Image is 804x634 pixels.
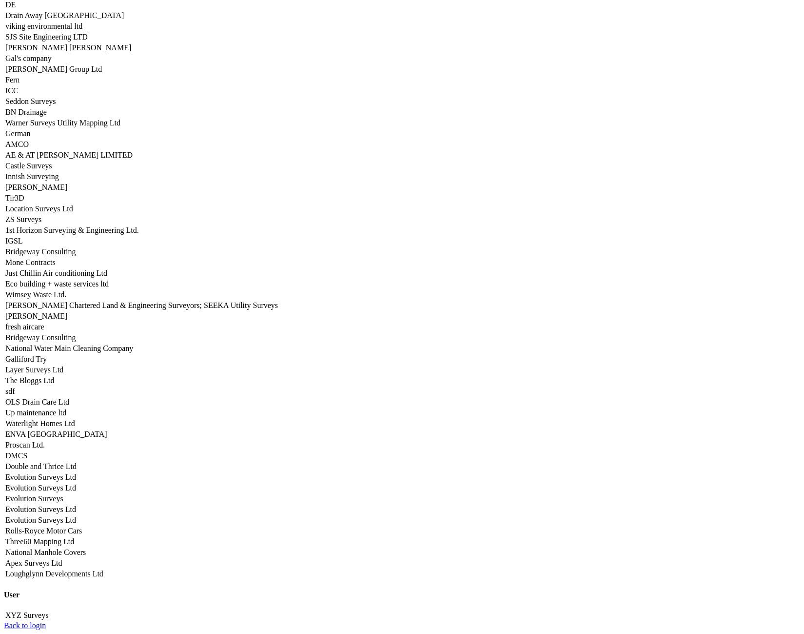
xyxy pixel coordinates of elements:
[5,376,54,385] a: The Bloggs Ltd
[5,473,76,481] a: Evolution Surveys Ltd
[5,516,76,524] a: Evolution Surveys Ltd
[5,366,63,374] a: Layer Surveys Ltd
[5,65,102,73] a: [PERSON_NAME] Group Ltd
[5,76,20,84] a: Fern
[5,462,77,470] a: Double and Thrice Ltd
[5,387,15,395] a: sdf
[5,54,52,62] a: Gal's company
[5,451,27,460] a: DMCS
[5,409,66,417] a: Up maintenance ltd
[5,333,76,342] a: Bridgeway Consulting
[5,162,52,170] a: Castle Surveys
[5,355,47,363] a: Galliford Try
[5,205,73,213] a: Location Surveys Ltd
[5,0,16,9] a: DE
[5,86,19,95] a: ICC
[5,258,56,266] a: Mone Contracts
[5,269,107,277] a: Just Chillin Air conditioning Ltd
[5,301,278,309] a: [PERSON_NAME] Chartered Land & Engineering Surveyors; SEEKA Utility Surveys
[5,430,107,438] a: ENVA [GEOGRAPHIC_DATA]
[5,484,76,492] a: Evolution Surveys Ltd
[5,548,86,556] a: National Manhole Covers
[4,591,800,599] h4: User
[5,172,59,181] a: Innish Surveying
[5,237,22,245] a: IGSL
[5,312,67,320] a: [PERSON_NAME]
[5,11,124,20] a: Drain Away [GEOGRAPHIC_DATA]
[5,398,69,406] a: OLS Drain Care Ltd
[5,441,45,449] a: Proscan Ltd.
[5,226,139,234] a: 1st Horizon Surveying & Engineering Ltd.
[5,419,75,428] a: Waterlight Homes Ltd
[5,108,47,116] a: BN Drainage
[5,215,41,224] a: ZS Surveys
[5,537,74,546] a: Three60 Mapping Ltd
[5,22,82,30] a: viking environmental ltd
[5,570,103,578] a: Loughglynn Developments Ltd
[4,621,46,630] a: Back to login
[5,194,24,202] a: Tir3D
[5,43,131,52] a: [PERSON_NAME] [PERSON_NAME]
[5,247,76,256] a: Bridgeway Consulting
[5,527,82,535] a: Rolls-Royce Motor Cars
[5,140,29,148] a: AMCO
[5,494,63,503] a: Evolution Surveys
[5,344,133,352] a: National Water Main Cleaning Company
[5,290,66,299] a: Wimsey Waste Ltd.
[5,280,109,288] a: Eco building + waste services ltd
[5,611,48,619] a: XYZ Surveys
[5,505,76,513] a: Evolution Surveys Ltd
[5,559,62,567] a: Apex Surveys Ltd
[5,97,56,105] a: Seddon Surveys
[5,129,31,138] a: German
[5,323,44,331] a: fresh aircare
[5,151,133,159] a: AE & AT [PERSON_NAME] LIMITED
[5,119,120,127] a: Warner Surveys Utility Mapping Ltd
[5,183,67,191] a: [PERSON_NAME]
[5,33,88,41] a: SJS Site Engineering LTD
